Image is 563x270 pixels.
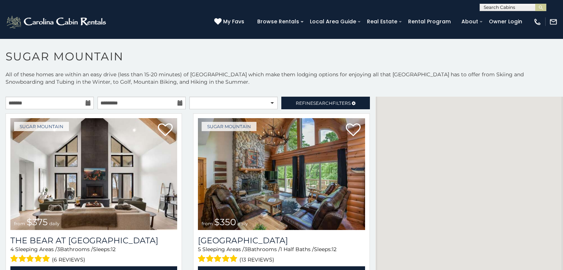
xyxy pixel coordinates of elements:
[202,122,256,131] a: Sugar Mountain
[404,16,454,27] a: Rental Program
[281,97,370,109] a: RefineSearchFilters
[533,18,542,26] img: phone-regular-white.png
[549,18,557,26] img: mail-regular-white.png
[239,255,274,264] span: (13 reviews)
[10,236,177,246] h3: The Bear At Sugar Mountain
[57,246,60,253] span: 3
[49,221,60,226] span: daily
[254,16,303,27] a: Browse Rentals
[214,18,246,26] a: My Favs
[10,246,177,264] div: Sleeping Areas / Bathrooms / Sleeps:
[10,246,14,253] span: 4
[202,221,213,226] span: from
[346,123,361,138] a: Add to favorites
[332,246,337,253] span: 12
[6,14,108,29] img: White-1-2.png
[238,221,248,226] span: daily
[214,217,236,227] span: $350
[296,100,351,106] span: Refine Filters
[458,16,482,27] a: About
[363,16,401,27] a: Real Estate
[14,122,69,131] a: Sugar Mountain
[198,246,201,253] span: 5
[14,221,25,226] span: from
[313,100,332,106] span: Search
[198,118,365,230] img: Grouse Moor Lodge
[52,255,85,264] span: (6 reviews)
[223,18,244,26] span: My Favs
[485,16,526,27] a: Owner Login
[306,16,360,27] a: Local Area Guide
[198,236,365,246] h3: Grouse Moor Lodge
[111,246,116,253] span: 12
[10,118,177,230] img: The Bear At Sugar Mountain
[198,246,365,264] div: Sleeping Areas / Bathrooms / Sleeps:
[244,246,247,253] span: 3
[10,118,177,230] a: The Bear At Sugar Mountain from $375 daily
[27,217,48,227] span: $375
[198,118,365,230] a: Grouse Moor Lodge from $350 daily
[198,236,365,246] a: [GEOGRAPHIC_DATA]
[10,236,177,246] a: The Bear At [GEOGRAPHIC_DATA]
[158,123,173,138] a: Add to favorites
[280,246,314,253] span: 1 Half Baths /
